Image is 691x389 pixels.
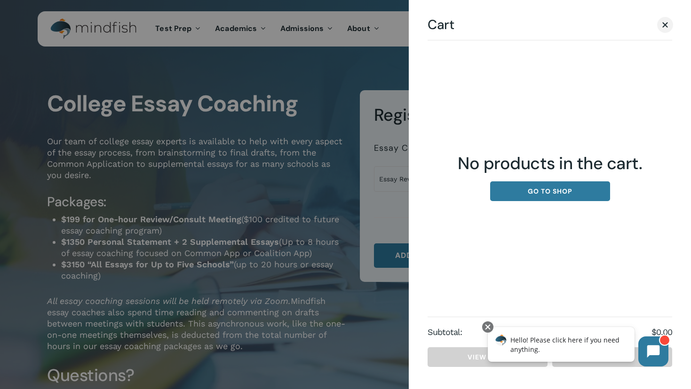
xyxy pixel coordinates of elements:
[478,319,678,376] iframe: Chatbot
[490,181,610,201] a: Go to shop
[428,327,651,338] strong: Subtotal:
[428,153,672,174] span: No products in the cart.
[428,19,454,31] span: Cart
